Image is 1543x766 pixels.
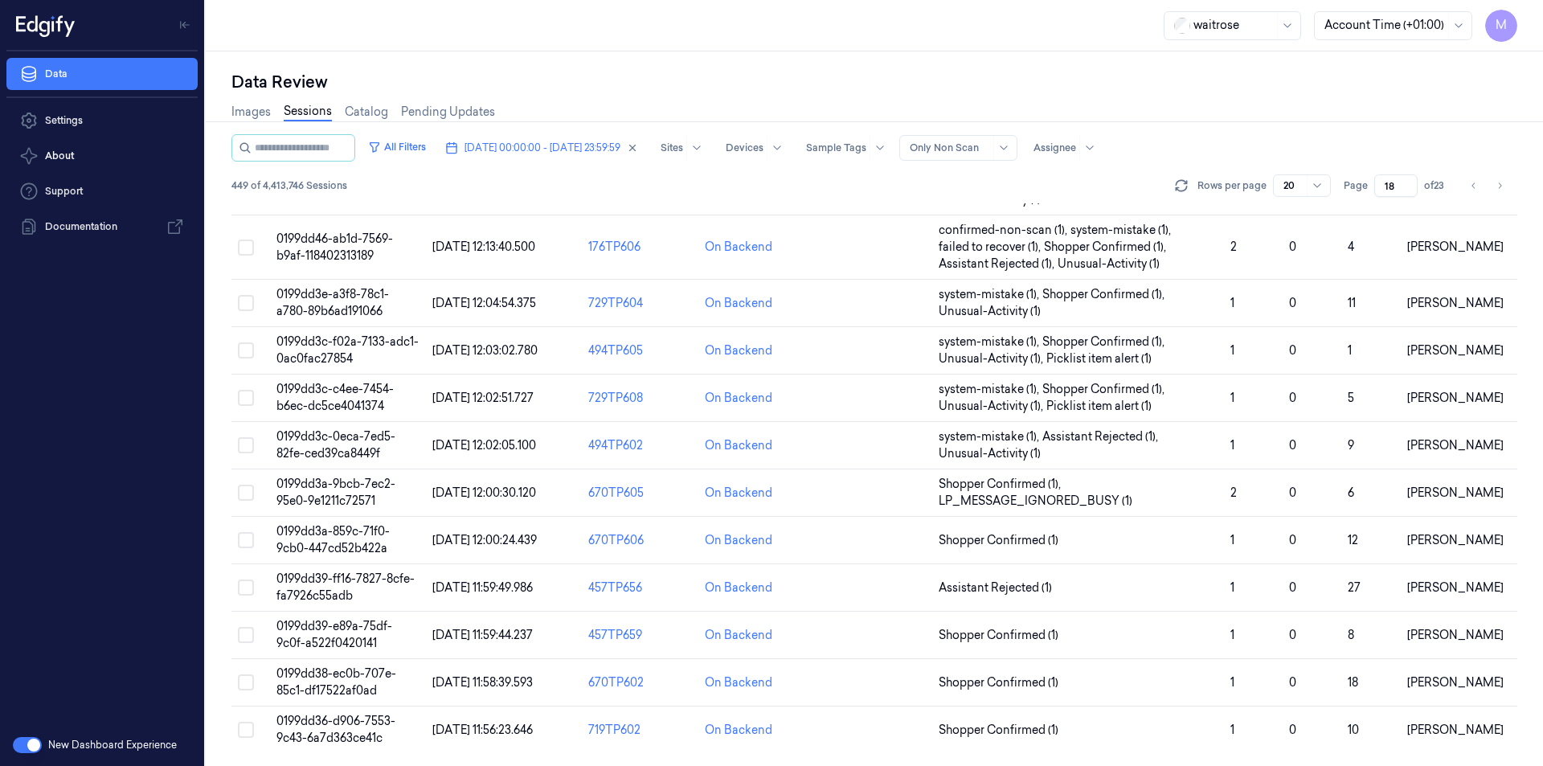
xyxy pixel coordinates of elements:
span: 0199dd3a-9bcb-7ec2-95e0-9e1211c72571 [276,477,395,508]
div: 719TP602 [588,722,692,739]
span: 0 [1289,391,1296,405]
span: [DATE] 11:59:44.237 [432,628,533,642]
nav: pagination [1463,174,1511,197]
a: Pending Updates [401,104,495,121]
button: [DATE] 00:00:00 - [DATE] 23:59:59 [439,135,645,161]
span: Unusual-Activity (1) [939,303,1041,320]
span: 1 [1230,296,1234,310]
span: [PERSON_NAME] [1407,438,1504,453]
span: Shopper Confirmed (1) [939,532,1058,549]
span: LP_MESSAGE_IGNORED_BUSY (1) [939,493,1132,510]
a: Catalog [345,104,388,121]
span: 1 [1230,580,1234,595]
span: Picklist item alert (1) [1046,350,1152,367]
span: 0199dd3c-f02a-7133-adc1-0ac0fac27854 [276,334,419,366]
a: Support [6,175,198,207]
span: Assistant Rejected (1) [939,580,1052,596]
span: 10 [1348,723,1359,737]
div: On Backend [705,239,772,256]
span: 0 [1289,240,1296,254]
button: M [1485,10,1517,42]
button: Toggle Navigation [172,12,198,38]
span: 0199dd39-ff16-7827-8cfe-fa7926c55adb [276,571,415,603]
button: Select row [238,295,254,311]
span: 12 [1348,533,1358,547]
span: 0199dd39-e89a-75df-9c0f-a522f0420141 [276,619,392,650]
div: 457TP656 [588,580,692,596]
span: [DATE] 11:59:49.986 [432,580,533,595]
span: [PERSON_NAME] [1407,628,1504,642]
span: 1 [1230,438,1234,453]
span: 1 [1230,343,1234,358]
span: system-mistake (1) , [1070,222,1174,239]
button: Select row [238,390,254,406]
span: 0 [1289,343,1296,358]
div: 176TP606 [588,239,692,256]
div: On Backend [705,532,772,549]
span: [PERSON_NAME] [1407,343,1504,358]
a: Images [231,104,271,121]
span: Shopper Confirmed (1) , [1042,286,1168,303]
div: 729TP608 [588,390,692,407]
span: Unusual-Activity (1) , [939,350,1046,367]
span: system-mistake (1) , [939,334,1042,350]
div: On Backend [705,390,772,407]
span: 0 [1289,580,1296,595]
div: On Backend [705,674,772,691]
span: Unusual-Activity (1) [1058,256,1160,272]
span: [DATE] 12:00:30.120 [432,485,536,500]
div: On Backend [705,580,772,596]
span: Unusual-Activity (1) [939,445,1041,462]
span: 0 [1289,723,1296,737]
span: Shopper Confirmed (1) [939,722,1058,739]
div: 670TP602 [588,674,692,691]
span: [PERSON_NAME] [1407,391,1504,405]
div: 670TP605 [588,485,692,502]
span: Shopper Confirmed (1) [939,627,1058,644]
div: 494TP602 [588,437,692,454]
button: Go to previous page [1463,174,1485,197]
span: failed to recover (1) , [939,239,1044,256]
span: 1 [1230,723,1234,737]
span: 1 [1230,391,1234,405]
span: [PERSON_NAME] [1407,580,1504,595]
span: 8 [1348,628,1354,642]
span: Assistant Rejected (1) , [1042,428,1161,445]
span: [DATE] 11:56:23.646 [432,723,533,737]
span: system-mistake (1) , [939,428,1042,445]
span: [DATE] 12:03:02.780 [432,343,538,358]
span: [DATE] 12:00:24.439 [432,533,537,547]
span: [PERSON_NAME] [1407,485,1504,500]
button: All Filters [362,134,432,160]
span: confirmed-non-scan (1) , [939,222,1070,239]
span: 2 [1230,240,1237,254]
span: [DATE] 11:58:39.593 [432,675,533,690]
span: 18 [1348,675,1358,690]
button: Select row [238,342,254,358]
span: 27 [1348,580,1361,595]
span: 1 [1230,628,1234,642]
button: Select row [238,437,254,453]
span: system-mistake (1) , [939,286,1042,303]
span: 0199dd38-ec0b-707e-85c1-df17522af0ad [276,666,396,698]
button: Select row [238,722,254,738]
button: Select row [238,240,254,256]
span: [DATE] 00:00:00 - [DATE] 23:59:59 [465,141,620,155]
div: On Backend [705,485,772,502]
button: Select row [238,627,254,643]
div: 729TP604 [588,295,692,312]
button: Go to next page [1488,174,1511,197]
span: Assistant Rejected (1) , [939,256,1058,272]
span: [PERSON_NAME] [1407,675,1504,690]
span: Shopper Confirmed (1) , [1044,239,1169,256]
span: system-mistake (1) , [939,381,1042,398]
div: On Backend [705,437,772,454]
a: Data [6,58,198,90]
a: Settings [6,104,198,137]
button: About [6,140,198,172]
span: 4 [1348,240,1354,254]
span: 1 [1230,533,1234,547]
span: 0199dd3c-c4ee-7454-b6ec-dc5ce4041374 [276,382,394,413]
span: Shopper Confirmed (1) [939,674,1058,691]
